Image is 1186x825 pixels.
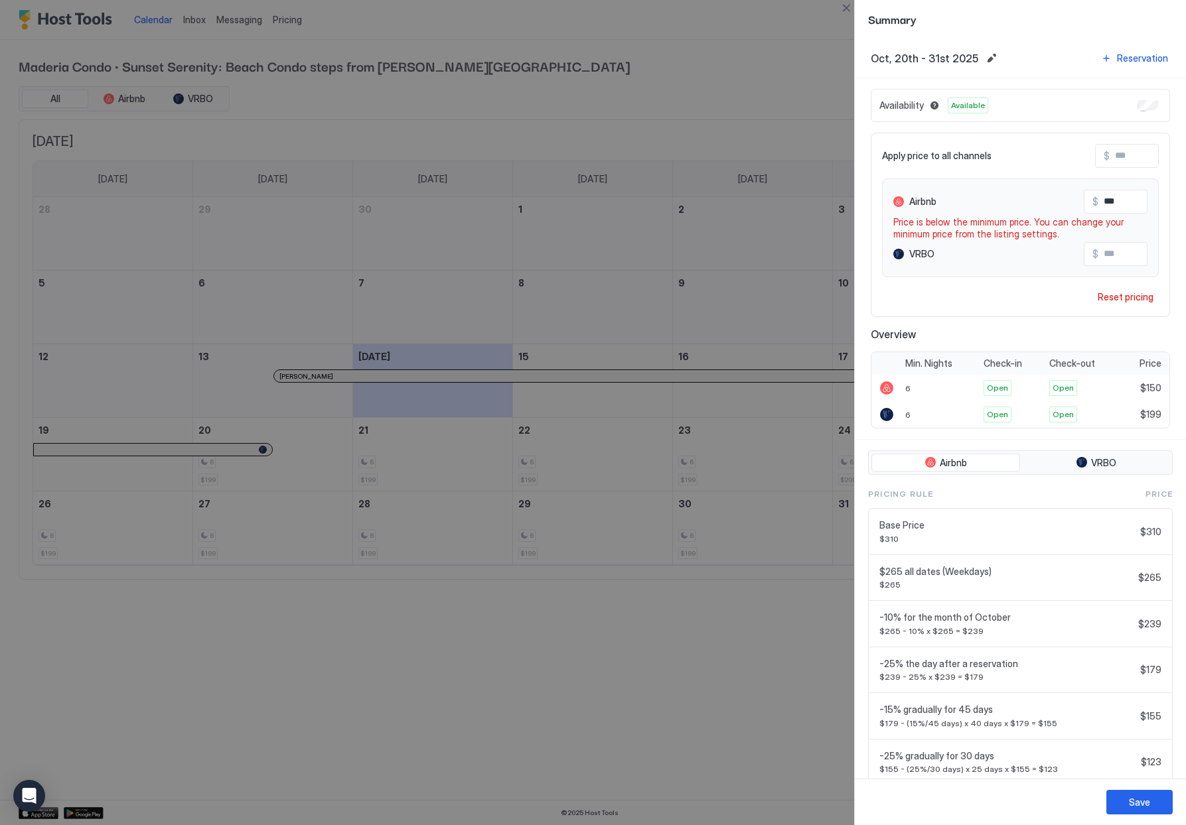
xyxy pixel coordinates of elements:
span: Check-out [1049,357,1095,369]
span: Open [987,409,1008,420]
span: Pricing Rule [868,488,933,500]
button: Reset pricing [1092,288,1159,306]
span: Base Price [879,519,1135,531]
button: Save [1106,790,1173,814]
button: Reservation [1099,49,1170,67]
span: Price [1140,357,1161,369]
span: Open [1053,409,1074,420]
span: 6 [905,410,911,420]
button: Blocked dates override all pricing rules and remain unavailable until manually unblocked [927,97,942,113]
span: VRBO [909,248,934,260]
span: Price [1146,488,1173,500]
span: Check-in [984,357,1022,369]
span: Oct, 20th - 31st 2025 [871,52,978,65]
span: -25% the day after a reservation [879,658,1135,670]
span: $123 [1141,756,1161,768]
button: Airbnb [871,454,1020,472]
span: $ [1104,150,1110,162]
span: $265 all dates (Weekdays) [879,566,1133,578]
div: Reservation [1117,51,1168,65]
span: -25% gradually for 30 days [879,750,1136,762]
span: $ [1092,196,1098,208]
span: Open [1053,382,1074,394]
span: $ [1092,248,1098,260]
span: Open [987,382,1008,394]
span: Airbnb [940,457,967,469]
div: tab-group [868,450,1173,476]
span: Min. Nights [905,357,952,369]
span: Apply price to all channels [882,150,992,162]
span: $239 [1138,618,1161,630]
span: $265 [879,580,1133,590]
span: Overview [871,328,1170,341]
div: Reset pricing [1098,290,1153,304]
div: Open Intercom Messenger [13,780,45,812]
button: VRBO [1023,454,1169,472]
span: Price is below the minimum price. You can change your minimum price from the listing settings. [893,216,1148,239]
span: $199 [1140,409,1161,420]
span: 6 [905,383,911,393]
span: $150 [1140,382,1161,394]
div: Save [1129,795,1150,809]
span: $310 [1140,526,1161,538]
span: Airbnb [909,196,936,208]
span: -10% for the month of October [879,611,1133,623]
span: Availability [879,99,924,111]
span: $265 - 10% x $265 = $239 [879,626,1133,636]
span: $155 - (25%/30 days) x 25 days x $155 = $123 [879,764,1136,774]
span: $179 - (15%/45 days) x 40 days x $179 = $155 [879,718,1135,728]
button: Edit date range [984,50,1000,66]
span: $310 [879,534,1135,544]
span: $265 [1138,572,1161,584]
span: Available [951,99,985,111]
span: $179 [1140,664,1161,676]
span: VRBO [1091,457,1116,469]
span: Summary [868,11,1173,27]
span: -15% gradually for 45 days [879,704,1135,716]
span: $155 [1140,710,1161,722]
span: $239 - 25% x $239 = $179 [879,672,1135,682]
